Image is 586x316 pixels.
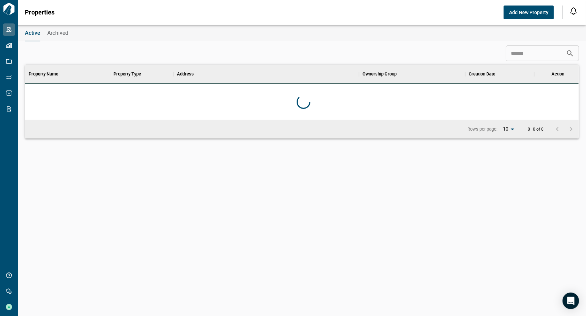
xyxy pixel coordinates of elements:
[177,64,194,84] div: Address
[469,64,495,84] div: Creation Date
[552,64,564,84] div: Action
[467,126,497,132] p: Rows per page:
[25,30,40,37] span: Active
[110,64,173,84] div: Property Type
[504,6,554,19] button: Add New Property
[509,9,548,16] span: Add New Property
[113,64,141,84] div: Property Type
[465,64,534,84] div: Creation Date
[25,9,54,16] span: Properties
[47,30,68,37] span: Archived
[359,64,465,84] div: Ownership Group
[528,127,544,132] p: 0–0 of 0
[29,64,58,84] div: Property Name
[500,124,517,134] div: 10
[534,64,582,84] div: Action
[173,64,359,84] div: Address
[18,25,586,41] div: base tabs
[568,6,579,17] button: Open notification feed
[563,293,579,309] div: Open Intercom Messenger
[25,64,110,84] div: Property Name
[362,64,397,84] div: Ownership Group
